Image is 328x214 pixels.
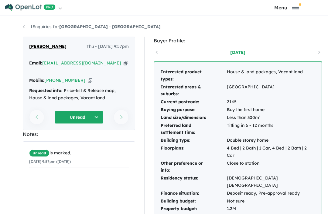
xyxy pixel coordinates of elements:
div: Price-list & Release map, House & land packages, Vacant land [29,87,129,102]
a: [PHONE_NUMBER] [44,77,85,83]
span: [PERSON_NAME] [29,43,67,50]
td: Double storey home [227,137,316,144]
td: Close to station [227,160,316,175]
td: Finance situation: [160,189,227,197]
img: Openlot PRO Logo White [5,4,56,11]
td: Buying purpose: [160,106,227,114]
td: Less than 300m² [227,114,316,122]
td: Titling in 6 - 12 months [227,122,316,137]
td: Not sure [227,197,316,205]
td: Property budget: [160,205,227,213]
td: [GEOGRAPHIC_DATA] [227,83,316,98]
td: 1.2M [227,205,316,213]
td: Interested areas & suburbs: [160,83,227,98]
strong: Requested info: [29,88,63,93]
td: Building budget: [160,197,227,205]
strong: Email: [29,60,42,66]
div: Buyer Profile: [154,37,322,45]
strong: [GEOGRAPHIC_DATA] - [GEOGRAPHIC_DATA] [59,24,161,29]
nav: breadcrumb [23,23,305,31]
small: [DATE] 9:57pm ([DATE]) [29,159,71,164]
td: Buy the first home [227,106,316,114]
td: [DEMOGRAPHIC_DATA] [DEMOGRAPHIC_DATA] [227,174,316,189]
td: Interested product types: [160,68,227,83]
div: is marked. [29,150,129,157]
strong: Mobile: [29,77,44,83]
td: Current postcode: [160,98,227,106]
a: [EMAIL_ADDRESS][DOMAIN_NAME] [42,60,121,66]
button: Copy [88,77,92,84]
td: Preferred land settlement time: [160,122,227,137]
td: 4 Bed | 2 Bath | 1 Car, 4 Bed | 2 Bath | 2 Car [227,144,316,160]
button: Copy [124,60,128,66]
td: Residency status: [160,174,227,189]
td: House & land packages, Vacant land [227,68,316,83]
td: Land size/dimension: [160,114,227,122]
button: Unread [55,111,103,124]
a: [DATE] [212,49,264,55]
a: 1Enquiries for[GEOGRAPHIC_DATA] - [GEOGRAPHIC_DATA] [23,24,161,29]
td: Other preference or info: [160,160,227,175]
td: Floorplans: [160,144,227,160]
td: Building type: [160,137,227,144]
td: Deposit ready, Pre-approval ready [227,189,316,197]
span: Unread [29,150,50,157]
button: Toggle navigation [247,5,327,10]
td: 2145 [227,98,316,106]
div: Notes: [23,130,135,138]
span: Thu - [DATE] 9:57pm [87,43,129,50]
